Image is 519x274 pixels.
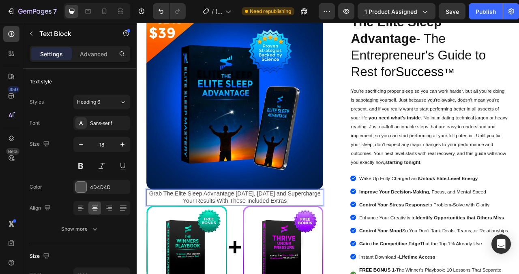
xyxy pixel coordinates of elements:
[40,50,63,58] p: Settings
[80,50,107,58] p: Advanced
[283,261,337,268] strong: Control Your Mood
[153,3,186,19] div: Undo/Redo
[90,120,128,127] div: Sans-serif
[295,117,361,124] strong: you need what's inside
[30,183,42,191] div: Color
[283,212,372,219] strong: Improve Your Decision-Making
[3,3,60,19] button: 7
[469,3,503,19] button: Publish
[329,53,390,71] span: Success
[12,212,237,233] div: Rich Text Editor. Editing area: main
[8,86,19,93] div: 450
[30,78,52,85] div: Text style
[53,6,57,16] p: 7
[30,119,40,127] div: Font
[283,226,449,237] p: to Problem-Solve with Clarity
[361,174,362,181] span: .
[439,3,465,19] button: Save
[283,228,371,235] strong: Control Your Stress Response
[283,193,434,204] p: Wake Up Fully Charged and
[355,245,418,252] strong: Identify Opportunities
[61,225,99,233] div: Show more
[73,95,130,109] button: Heading 6
[476,7,496,16] div: Publish
[30,98,44,106] div: Styles
[420,245,468,252] strong: that Others Miss
[250,8,291,15] span: Need republishing
[215,7,222,16] span: (New) DIGITAL PRODUCT SALES PAGE TEMPLATE | [PERSON_NAME] Planes
[272,84,468,124] span: You're sacrificing proper sleep so you can work harder, but all you're doing is sabotaging yourse...
[283,259,472,270] p: So You Don't Tank Deals, Teams, or Relationships
[390,55,404,71] span: ™
[30,203,52,214] div: Align
[6,148,19,155] div: Beta
[283,210,444,221] p: , Focus, and Mental Speed
[365,7,417,16] span: 1 product assigned
[39,29,108,38] p: Text Block
[90,184,128,191] div: 4D4D4D
[316,174,361,181] strong: starting tonight
[446,8,459,15] span: Save
[272,118,472,181] span: . No intimidating technical jargon or heavy reading. Just no-fluff actionable steps that are easy...
[30,251,51,262] div: Size
[283,243,467,254] p: Enhance Your Creativity to
[30,139,51,150] div: Size
[13,213,236,232] p: Grab The Elite Sleep Advnantage [DATE], [DATE] and Supercharge Your Results With These Included E...
[491,234,511,254] div: Open Intercom Messenger
[212,7,214,16] span: /
[359,195,434,202] strong: Unlock Elite-Level Energy
[358,3,435,19] button: 1 product assigned
[77,98,100,106] span: Heading 6
[30,222,130,236] button: Show more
